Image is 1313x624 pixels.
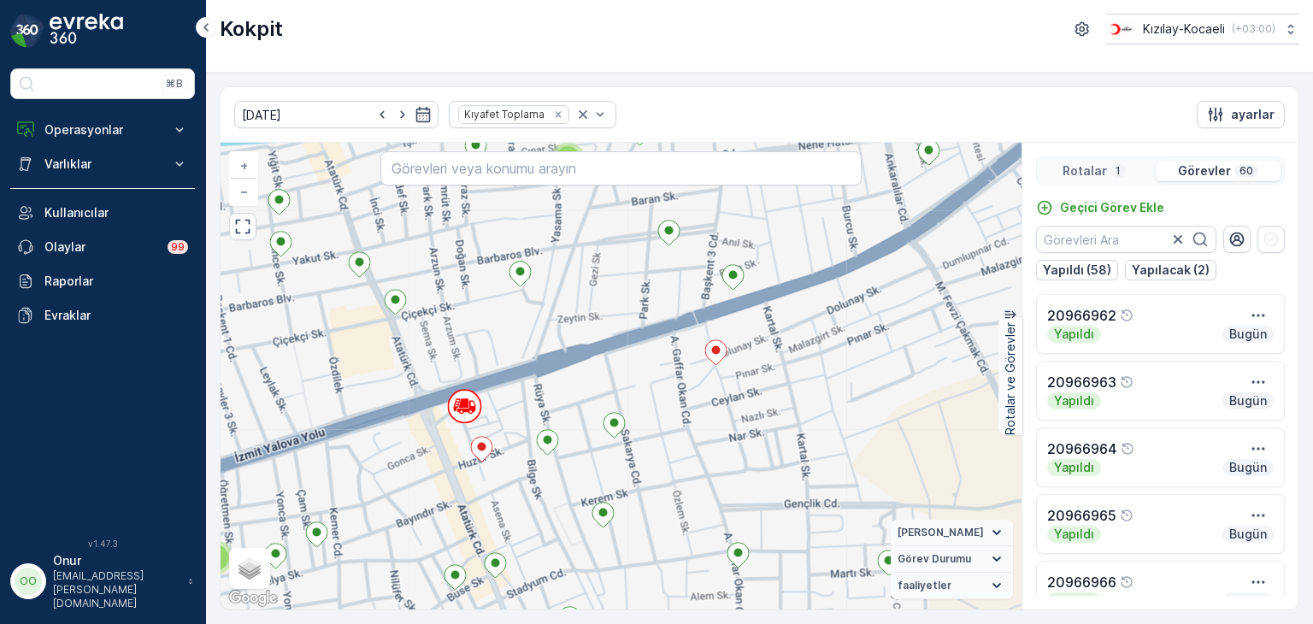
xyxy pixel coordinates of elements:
[898,526,984,539] span: [PERSON_NAME]
[1120,309,1133,322] div: Yardım Araç İkonu
[53,569,180,610] p: [EMAIL_ADDRESS][PERSON_NAME][DOMAIN_NAME]
[1228,592,1269,609] p: Bugün
[166,77,183,91] p: ⌘B
[10,264,195,298] a: Raporlar
[240,158,248,173] span: +
[1043,262,1111,279] p: Yapıldı (58)
[1047,505,1116,526] p: 20966965
[1106,14,1299,44] button: Kızılay-Kocaeli(+03:00)
[1036,260,1118,280] button: Yapıldı (58)
[220,15,283,43] p: Kokpit
[10,113,195,147] button: Operasyonlar
[891,573,1013,599] summary: faaliyetler
[234,101,439,128] input: dd/mm/yyyy
[1120,509,1133,522] div: Yardım Araç İkonu
[53,552,180,569] p: Onur
[231,179,256,204] a: Uzaklaştır
[10,196,195,230] a: Kullanıcılar
[1052,326,1096,343] p: Yapıldı
[1143,21,1225,38] p: Kızılay-Kocaeli
[44,156,161,173] p: Varlıklar
[898,552,971,566] span: Görev Durumu
[1238,164,1255,178] p: 60
[1228,459,1269,476] p: Bugün
[1125,260,1216,280] button: Yapılacak (2)
[44,121,161,138] p: Operasyonlar
[1052,592,1096,609] p: Yapıldı
[1060,199,1164,216] p: Geçici Görev Ekle
[1052,526,1096,543] p: Yapıldı
[10,298,195,333] a: Evraklar
[50,14,123,48] img: logo_dark-DEwI_e13.png
[459,106,547,122] div: Kıyafet Toplama
[1036,199,1164,216] a: Geçici Görev Ekle
[1047,439,1117,459] p: 20966964
[225,587,281,609] img: Google
[1231,106,1275,123] p: ayarlar
[231,153,256,179] a: Yakınlaştır
[1228,326,1269,343] p: Bugün
[10,539,195,549] span: v 1.47.3
[1121,442,1134,456] div: Yardım Araç İkonu
[1228,526,1269,543] p: Bugün
[1120,575,1133,589] div: Yardım Araç İkonu
[380,151,861,185] input: Görevleri veya konumu arayın
[225,587,281,609] a: Bu bölgeyi Google Haritalar'da açın (yeni pencerede açılır)
[10,230,195,264] a: Olaylar99
[1063,162,1107,180] p: Rotalar
[10,552,195,610] button: OOOnur[EMAIL_ADDRESS][PERSON_NAME][DOMAIN_NAME]
[1132,262,1210,279] p: Yapılacak (2)
[1106,20,1136,38] img: k%C4%B1z%C4%B1lay_0jL9uU1.png
[1228,392,1269,409] p: Bugün
[10,147,195,181] button: Varlıklar
[891,520,1013,546] summary: [PERSON_NAME]
[1178,162,1231,180] p: Görevler
[10,14,44,48] img: logo
[240,184,249,198] span: −
[549,108,568,121] div: Remove Kıyafet Toplama
[44,273,188,290] p: Raporlar
[1114,164,1122,178] p: 1
[44,204,188,221] p: Kullanıcılar
[15,568,42,595] div: OO
[551,142,586,176] div: 2
[1232,22,1275,36] p: ( +03:00 )
[44,238,157,256] p: Olaylar
[1052,392,1096,409] p: Yapıldı
[1052,459,1096,476] p: Yapıldı
[1002,322,1019,435] p: Rotalar ve Görevler
[171,240,185,254] p: 99
[1047,372,1116,392] p: 20966963
[898,579,951,592] span: faaliyetler
[891,546,1013,573] summary: Görev Durumu
[1120,375,1133,389] div: Yardım Araç İkonu
[231,550,268,587] a: Layers
[1197,101,1285,128] button: ayarlar
[1047,305,1116,326] p: 20966962
[1036,226,1216,253] input: Görevleri Ara
[44,307,188,324] p: Evraklar
[1047,572,1116,592] p: 20966966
